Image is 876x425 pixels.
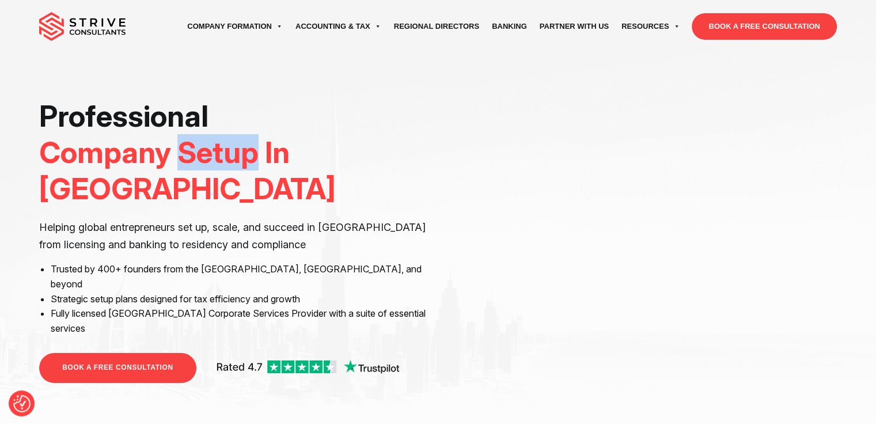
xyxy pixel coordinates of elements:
[289,10,388,43] a: Accounting & Tax
[692,13,836,40] a: BOOK A FREE CONSULTATION
[388,10,486,43] a: Regional Directors
[13,395,31,412] img: Revisit consent button
[13,395,31,412] button: Consent Preferences
[39,135,336,206] span: Company Setup In [GEOGRAPHIC_DATA]
[39,219,429,253] p: Helping global entrepreneurs set up, scale, and succeed in [GEOGRAPHIC_DATA] from licensing and b...
[181,10,289,43] a: Company Formation
[51,306,429,336] li: Fully licensed [GEOGRAPHIC_DATA] Corporate Services Provider with a suite of essential services
[533,10,615,43] a: Partner with Us
[446,98,836,317] iframe: <br />
[51,292,429,307] li: Strategic setup plans designed for tax efficiency and growth
[39,12,126,41] img: main-logo.svg
[486,10,533,43] a: Banking
[615,10,686,43] a: Resources
[39,353,196,382] a: BOOK A FREE CONSULTATION
[51,262,429,291] li: Trusted by 400+ founders from the [GEOGRAPHIC_DATA], [GEOGRAPHIC_DATA], and beyond
[39,98,429,207] h1: Professional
